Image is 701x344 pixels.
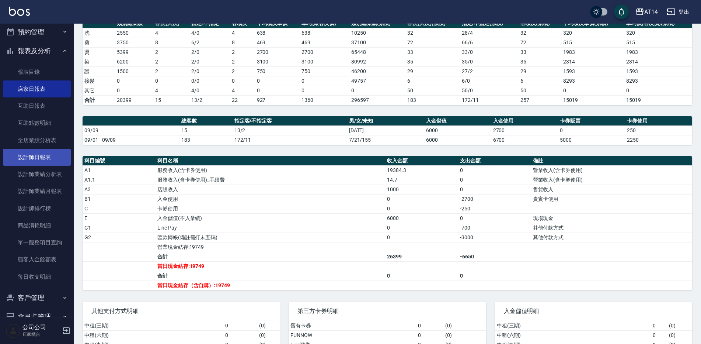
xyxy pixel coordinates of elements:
td: 0 [561,86,624,95]
td: 0 [385,194,458,204]
td: 4 [153,86,189,95]
td: 0 [651,330,667,340]
td: -6650 [458,252,531,261]
td: 0 [115,76,153,86]
td: 469 [255,38,300,47]
td: 250 [625,125,692,135]
td: ( 0 ) [667,330,692,340]
td: 2700 [300,47,349,57]
td: 29 [519,66,561,76]
td: 6000 [424,135,491,145]
td: 合計 [83,95,115,105]
td: 3750 [115,38,153,47]
td: 入金儲值(不入業績) [156,213,385,223]
td: 0 [385,204,458,213]
span: 入金儲值明細 [504,307,683,315]
td: 2550 [115,28,153,38]
td: 2314 [624,57,692,66]
td: 0 / 0 [189,76,230,86]
td: 172/11 [460,95,519,105]
td: 2700 [255,47,300,57]
td: 2 / 0 [189,57,230,66]
td: 183 [405,95,460,105]
td: 貴賓卡使用 [531,194,692,204]
td: 14.7 [385,175,458,185]
td: 172/11 [233,135,347,145]
td: 35 [519,57,561,66]
a: 互助日報表 [3,97,71,114]
td: 50 [519,86,561,95]
td: 3100 [255,57,300,66]
a: 商品消耗明細 [3,217,71,234]
td: 6 / 0 [460,76,519,86]
td: 2250 [625,135,692,145]
td: 26399 [385,252,458,261]
button: 預約管理 [3,23,71,42]
td: 15019 [561,95,624,105]
td: 0 [458,213,531,223]
td: 其它 [83,86,115,95]
td: 2 [230,66,255,76]
td: C [83,204,156,213]
td: 0 [651,321,667,331]
td: 5399 [115,47,153,57]
td: ( 0 ) [443,330,486,340]
td: 33 [519,47,561,57]
td: 剪 [83,38,115,47]
td: 接髮 [83,76,115,86]
td: 1593 [624,66,692,76]
a: 單一服務項目查詢 [3,234,71,251]
td: 0 [300,86,349,95]
td: Line Pay [156,223,385,233]
td: A1 [83,165,156,175]
td: 927 [255,95,300,105]
td: 2 [230,57,255,66]
td: 7/21/155 [347,135,424,145]
p: 店家櫃台 [22,331,60,338]
td: 合計 [156,252,385,261]
td: 0 [255,76,300,86]
td: 6000 [424,125,491,135]
td: G1 [83,223,156,233]
td: 72 [405,38,460,47]
a: 設計師業績月報表 [3,183,71,200]
td: 6 [519,76,561,86]
td: 3100 [300,57,349,66]
td: 15 [153,95,189,105]
button: 客戶管理 [3,288,71,307]
td: 0 [385,233,458,242]
td: ( 0 ) [443,321,486,331]
td: 0 [416,330,443,340]
td: 750 [255,66,300,76]
td: 09/01 - 09/09 [83,135,179,145]
td: 13/2 [189,95,230,105]
td: 515 [624,38,692,47]
td: E [83,213,156,223]
td: 1983 [624,47,692,57]
td: 66 / 6 [460,38,519,47]
a: 報表目錄 [3,63,71,80]
td: 舊有卡券 [289,321,416,331]
td: 中租(三期) [495,321,651,331]
td: -700 [458,223,531,233]
td: 現場現金 [531,213,692,223]
td: 卡券使用 [156,204,385,213]
td: 15 [179,125,232,135]
td: 其他付款方式 [531,233,692,242]
td: 515 [561,38,624,47]
td: -3000 [458,233,531,242]
td: 當日現金結存:19749 [156,261,385,271]
td: 19384.3 [385,165,458,175]
td: 32 [519,28,561,38]
td: 洗 [83,28,115,38]
td: 80992 [349,57,406,66]
div: AT14 [644,7,658,17]
td: 營業收入(含卡券使用) [531,175,692,185]
td: 0 [115,86,153,95]
td: [DATE] [347,125,424,135]
td: 29 [405,66,460,76]
td: 4 [230,28,255,38]
td: 257 [519,95,561,105]
td: 20399 [115,95,153,105]
th: 入金儲值 [424,116,491,126]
